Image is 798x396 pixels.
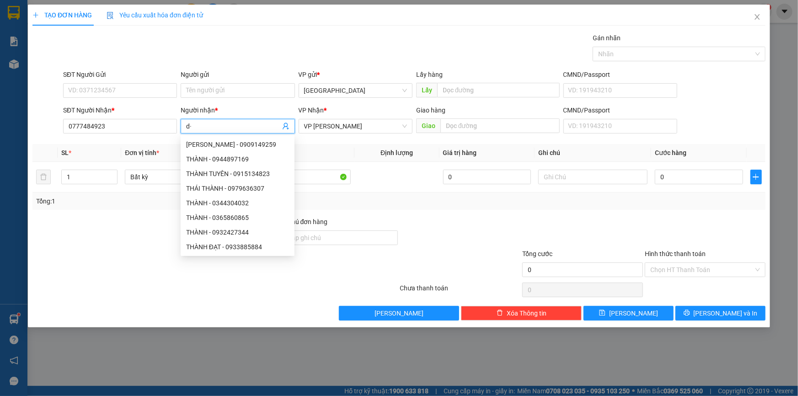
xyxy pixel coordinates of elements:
input: Ghi chú đơn hàng [278,230,398,245]
img: logo.jpg [4,4,50,50]
div: THÀNH - 0344304032 [181,196,295,210]
span: SL [61,149,69,156]
span: VP Nhận [299,107,324,114]
span: Lấy hàng [416,71,443,78]
span: Bất kỳ [130,170,229,184]
div: THÀNH TUYÊN - 0915134823 [181,166,295,181]
span: Cước hàng [655,149,686,156]
button: printer[PERSON_NAME] và In [675,306,766,321]
span: environment [53,22,60,29]
div: CMND/Passport [563,105,677,115]
input: VD: Bàn, Ghế [241,170,351,184]
label: Gán nhãn [593,34,621,42]
span: Yêu cầu xuất hóa đơn điện tử [107,11,203,19]
span: plus [751,173,761,181]
div: THÀNH - 0944897169 [181,152,295,166]
span: Xóa Thông tin [507,308,546,318]
button: Close [744,5,770,30]
div: CMND/Passport [563,70,677,80]
span: phone [53,33,60,41]
span: plus [32,12,39,18]
b: [PERSON_NAME] [53,6,129,17]
div: THÁI THÀNH - 0979636307 [186,183,289,193]
span: Định lượng [380,149,413,156]
span: TẠO ĐƠN HÀNG [32,11,92,19]
span: Giá trị hàng [443,149,477,156]
span: printer [684,310,690,317]
span: delete [497,310,503,317]
li: 01 [PERSON_NAME] [4,20,174,32]
span: Sài Gòn [304,84,407,97]
button: [PERSON_NAME] [339,306,460,321]
label: Hình thức thanh toán [645,250,706,257]
div: THÀNH - 0944897169 [186,154,289,164]
span: user-add [282,123,289,130]
button: save[PERSON_NAME] [584,306,674,321]
img: icon [107,12,114,19]
div: THÀNH - 0365860865 [186,213,289,223]
div: SĐT Người Gửi [63,70,177,80]
div: THÁI THÀNH - 0979636307 [181,181,295,196]
div: THÀNH TUYÊN - 0915134823 [186,169,289,179]
div: THÀNH ĐẠT - 0933885884 [186,242,289,252]
th: Ghi chú [535,144,651,162]
span: Đơn vị tính [125,149,159,156]
div: VP gửi [299,70,412,80]
div: SĐT Người Nhận [63,105,177,115]
span: save [599,310,605,317]
input: 0 [443,170,531,184]
div: THÀNH ĐẠT - 0933885884 [181,240,295,254]
div: Tổng: 1 [36,196,308,206]
span: [PERSON_NAME] và In [694,308,758,318]
span: close [754,13,761,21]
button: plus [750,170,762,184]
div: Chưa thanh toán [399,283,522,299]
div: NGUYỄN THÀNH - 0909149259 [181,137,295,152]
span: [PERSON_NAME] [375,308,423,318]
input: Dọc đường [440,118,560,133]
div: THÀNH - 0932427344 [186,227,289,237]
div: THÀNH - 0365860865 [181,210,295,225]
li: 02523854854 [4,32,174,43]
span: Giao [416,118,440,133]
div: [PERSON_NAME] - 0909149259 [186,139,289,150]
div: THÀNH - 0932427344 [181,225,295,240]
button: delete [36,170,51,184]
div: Người gửi [181,70,295,80]
div: THÀNH - 0344304032 [186,198,289,208]
b: GỬI : [GEOGRAPHIC_DATA] [4,57,159,72]
span: Giao hàng [416,107,445,114]
span: [PERSON_NAME] [609,308,658,318]
span: Lấy [416,83,437,97]
span: VP Phan Rí [304,119,407,133]
button: deleteXóa Thông tin [461,306,582,321]
div: Người nhận [181,105,295,115]
input: Dọc đường [437,83,560,97]
span: Tổng cước [522,250,552,257]
label: Ghi chú đơn hàng [278,218,328,225]
input: Ghi Chú [538,170,648,184]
